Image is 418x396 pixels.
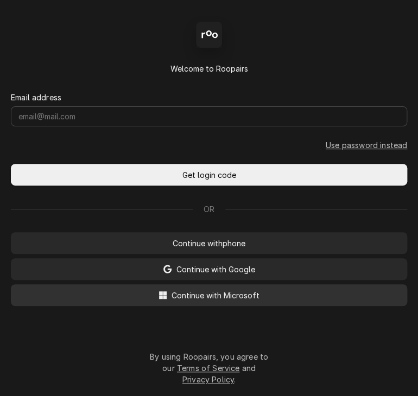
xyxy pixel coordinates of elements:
[11,232,407,254] button: Continue withphone
[177,363,240,373] a: Terms of Service
[11,284,407,306] button: Continue with Microsoft
[182,375,234,384] a: Privacy Policy
[169,290,262,301] span: Continue with Microsoft
[11,92,61,103] label: Email address
[148,334,270,385] div: By using Roopairs, you agree to our and .
[174,264,257,275] span: Continue with Google
[11,63,407,74] div: Welcome to Roopairs
[11,258,407,280] button: Continue with Google
[11,203,407,215] div: Or
[180,169,238,181] span: Get login code
[326,139,407,151] a: Go to Email and password form
[170,238,248,249] span: Continue with phone
[11,164,407,186] button: Get login code
[11,106,407,126] input: email@mail.com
